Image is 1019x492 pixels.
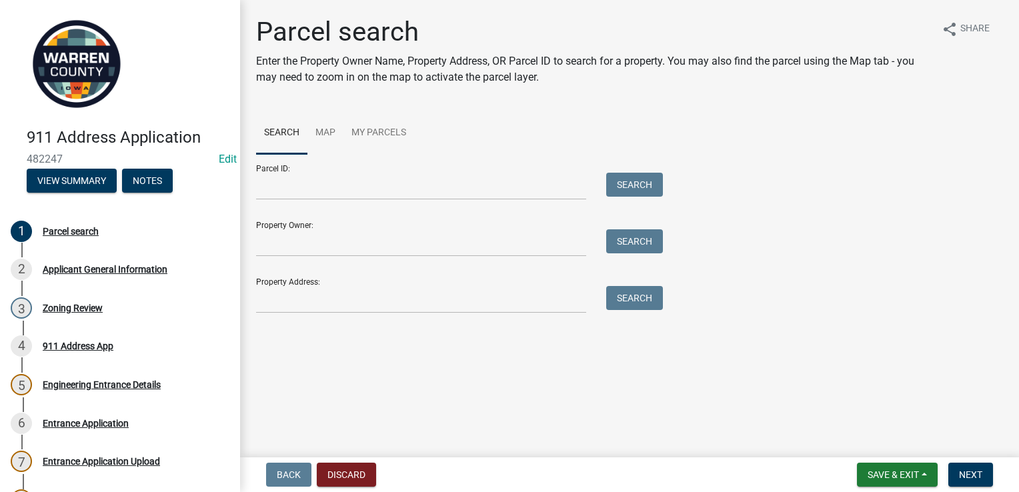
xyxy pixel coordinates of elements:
[43,265,167,274] div: Applicant General Information
[960,21,990,37] span: Share
[43,380,161,389] div: Engineering Entrance Details
[11,335,32,357] div: 4
[606,229,663,253] button: Search
[27,14,127,114] img: Warren County, Iowa
[11,413,32,434] div: 6
[43,341,113,351] div: 911 Address App
[868,469,919,480] span: Save & Exit
[942,21,958,37] i: share
[43,227,99,236] div: Parcel search
[11,451,32,472] div: 7
[317,463,376,487] button: Discard
[857,463,938,487] button: Save & Exit
[43,419,129,428] div: Entrance Application
[122,169,173,193] button: Notes
[931,16,1000,42] button: shareShare
[11,374,32,395] div: 5
[219,153,237,165] a: Edit
[256,112,307,155] a: Search
[43,303,103,313] div: Zoning Review
[959,469,982,480] span: Next
[266,463,311,487] button: Back
[27,176,117,187] wm-modal-confirm: Summary
[11,297,32,319] div: 3
[27,128,229,147] h4: 911 Address Application
[27,153,213,165] span: 482247
[307,112,343,155] a: Map
[277,469,301,480] span: Back
[606,286,663,310] button: Search
[11,221,32,242] div: 1
[606,173,663,197] button: Search
[43,457,160,466] div: Entrance Application Upload
[122,176,173,187] wm-modal-confirm: Notes
[256,16,931,48] h1: Parcel search
[11,259,32,280] div: 2
[27,169,117,193] button: View Summary
[343,112,414,155] a: My Parcels
[256,53,931,85] p: Enter the Property Owner Name, Property Address, OR Parcel ID to search for a property. You may a...
[219,153,237,165] wm-modal-confirm: Edit Application Number
[948,463,993,487] button: Next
